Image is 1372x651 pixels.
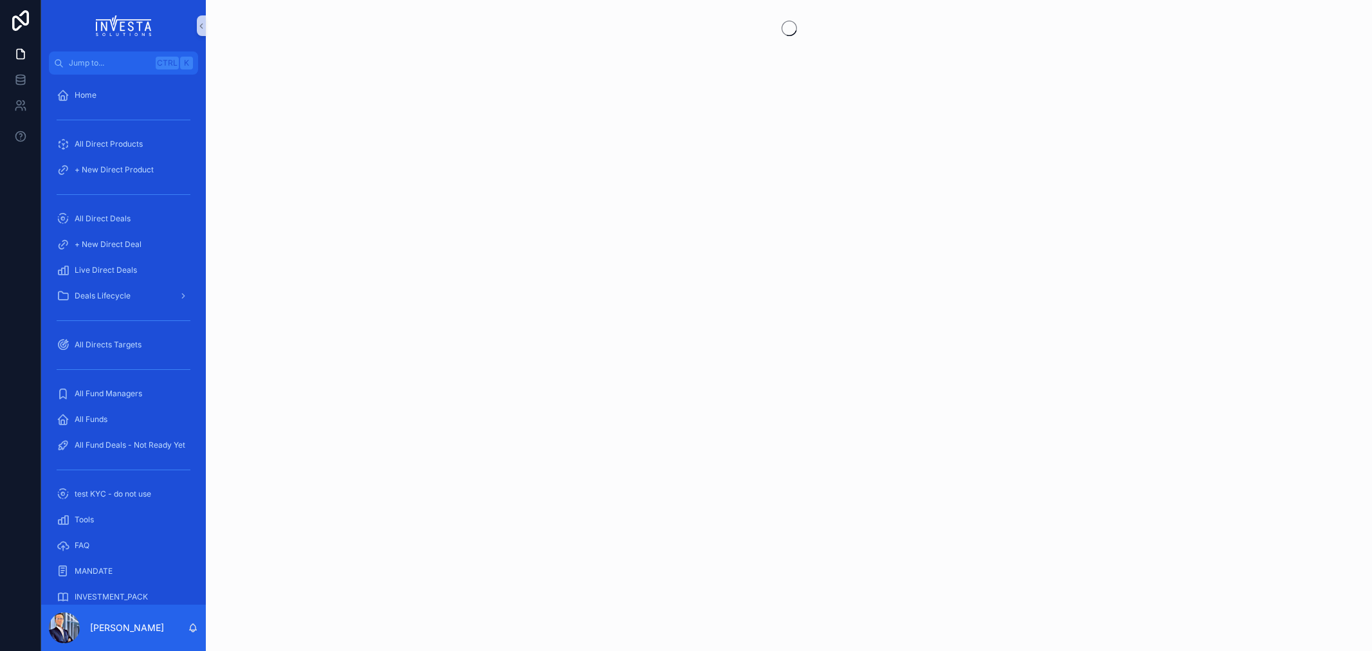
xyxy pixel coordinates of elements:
[75,265,137,275] span: Live Direct Deals
[90,621,164,634] p: [PERSON_NAME]
[49,560,198,583] a: MANDATE
[49,585,198,609] a: INVESTMENT_PACK
[49,434,198,457] a: All Fund Deals - Not Ready Yet
[49,508,198,531] a: Tools
[49,84,198,107] a: Home
[49,158,198,181] a: + New Direct Product
[96,15,152,36] img: App logo
[75,165,154,175] span: + New Direct Product
[41,75,206,605] div: scrollable content
[49,207,198,230] a: All Direct Deals
[49,333,198,356] a: All Directs Targets
[75,139,143,149] span: All Direct Products
[75,414,107,425] span: All Funds
[49,284,198,307] a: Deals Lifecycle
[49,534,198,557] a: FAQ
[49,133,198,156] a: All Direct Products
[49,233,198,256] a: + New Direct Deal
[181,58,192,68] span: K
[75,566,113,576] span: MANDATE
[49,51,198,75] button: Jump to...CtrlK
[49,259,198,282] a: Live Direct Deals
[75,440,185,450] span: All Fund Deals - Not Ready Yet
[75,291,131,301] span: Deals Lifecycle
[75,540,89,551] span: FAQ
[75,239,142,250] span: + New Direct Deal
[156,57,179,69] span: Ctrl
[49,382,198,405] a: All Fund Managers
[75,489,151,499] span: test KYC - do not use
[49,408,198,431] a: All Funds
[75,214,131,224] span: All Direct Deals
[75,340,142,350] span: All Directs Targets
[49,482,198,506] a: test KYC - do not use
[69,58,151,68] span: Jump to...
[75,389,142,399] span: All Fund Managers
[75,515,94,525] span: Tools
[75,592,148,602] span: INVESTMENT_PACK
[75,90,96,100] span: Home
